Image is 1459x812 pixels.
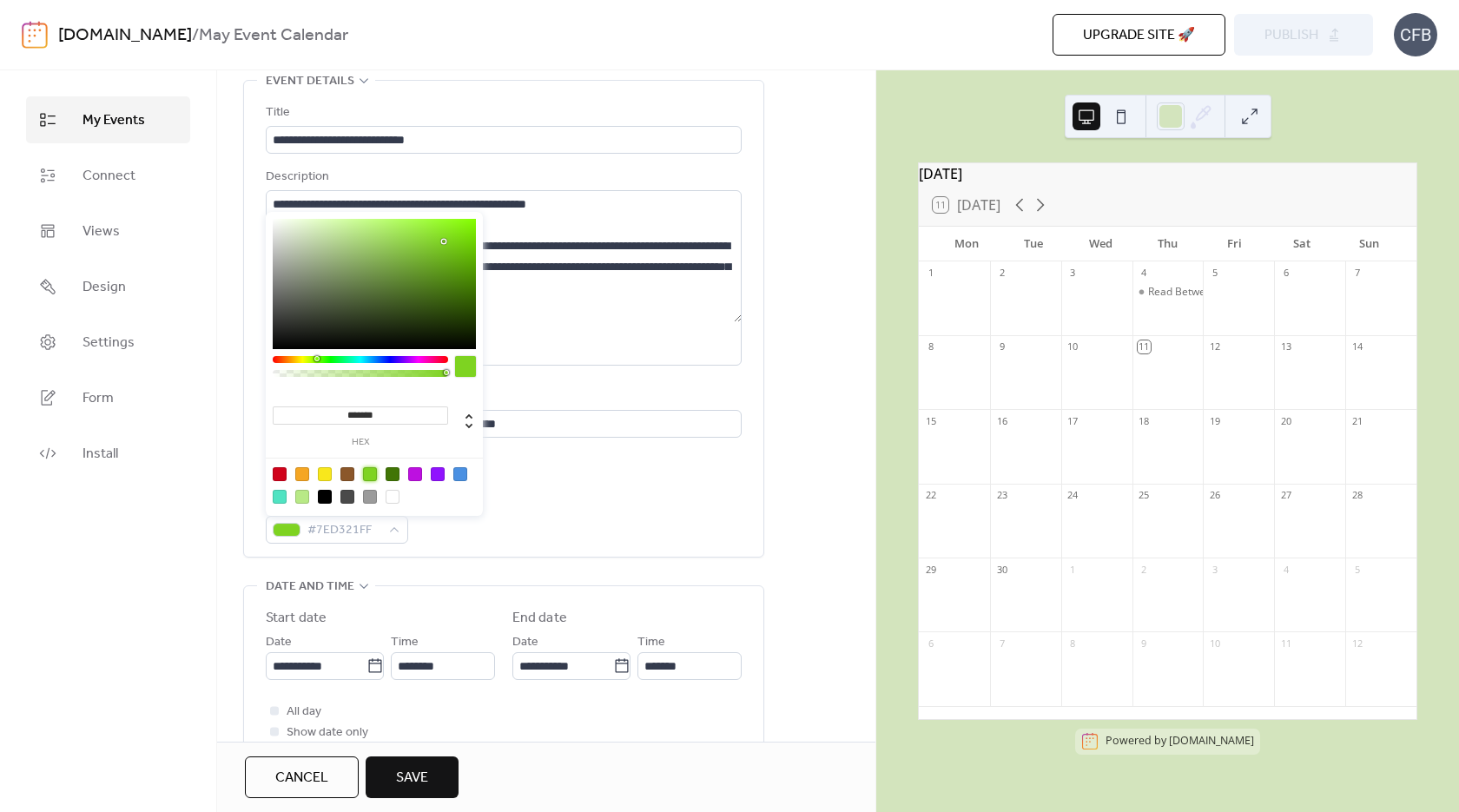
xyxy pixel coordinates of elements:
[266,167,738,188] div: Description
[1066,637,1079,650] div: 8
[340,490,354,504] div: #4A4A4A
[1106,734,1254,749] div: Powered by
[1201,227,1268,261] div: Fri
[512,608,567,629] div: End date
[1350,489,1363,502] div: 28
[1336,227,1403,261] div: Sun
[431,467,445,481] div: #9013FE
[1138,267,1151,280] div: 4
[408,467,422,481] div: #BD10E0
[391,632,419,653] span: Time
[192,19,199,52] b: /
[1350,414,1363,427] div: 21
[1268,227,1335,261] div: Sat
[1279,489,1292,502] div: 27
[995,637,1008,650] div: 7
[1208,563,1221,576] div: 3
[275,768,328,789] span: Cancel
[995,267,1008,280] div: 2
[1066,563,1079,576] div: 1
[58,19,192,52] a: [DOMAIN_NAME]
[1350,340,1363,353] div: 14
[363,490,377,504] div: #9B9B9B
[83,277,126,298] span: Design
[924,637,937,650] div: 6
[318,490,332,504] div: #000000
[266,608,327,629] div: Start date
[266,577,354,597] span: Date and time
[266,632,292,653] span: Date
[1138,340,1151,353] div: 11
[453,467,467,481] div: #4A90E2
[26,96,190,143] a: My Events
[386,467,399,481] div: #417505
[83,166,135,187] span: Connect
[1279,414,1292,427] div: 20
[924,414,937,427] div: 15
[1208,489,1221,502] div: 26
[1208,267,1221,280] div: 5
[1148,285,1385,300] div: Read Between the Wines Book Club Theme: Time
[1394,13,1437,56] div: CFB
[26,430,190,477] a: Install
[1208,414,1221,427] div: 19
[1066,414,1079,427] div: 17
[1138,414,1151,427] div: 18
[83,333,135,353] span: Settings
[1138,637,1151,650] div: 9
[924,563,937,576] div: 29
[933,227,1000,261] div: Mon
[318,467,332,481] div: #F8E71C
[512,632,538,653] span: Date
[287,723,368,743] span: Show date only
[924,267,937,280] div: 1
[386,490,399,504] div: #FFFFFF
[995,563,1008,576] div: 30
[924,340,937,353] div: 8
[363,467,377,481] div: #7ED321
[1138,489,1151,502] div: 25
[1066,267,1079,280] div: 3
[26,374,190,421] a: Form
[287,702,321,723] span: All day
[995,489,1008,502] div: 23
[924,489,937,502] div: 22
[83,221,120,242] span: Views
[396,768,428,789] span: Save
[1067,227,1134,261] div: Wed
[637,632,665,653] span: Time
[26,152,190,199] a: Connect
[83,388,114,409] span: Form
[22,21,48,49] img: logo
[995,340,1008,353] div: 9
[1138,563,1151,576] div: 2
[83,110,145,131] span: My Events
[340,467,354,481] div: #8B572A
[266,102,738,123] div: Title
[1279,563,1292,576] div: 4
[26,263,190,310] a: Design
[1279,637,1292,650] div: 11
[995,414,1008,427] div: 16
[245,756,359,798] button: Cancel
[1053,14,1225,56] button: Upgrade site 🚀
[26,319,190,366] a: Settings
[1134,227,1201,261] div: Thu
[83,444,118,465] span: Install
[266,386,738,407] div: Location
[366,756,459,798] button: Save
[919,163,1416,184] div: [DATE]
[1279,267,1292,280] div: 6
[1132,285,1204,300] div: Read Between the Wines Book Club Theme: Time
[1000,227,1066,261] div: Tue
[1066,340,1079,353] div: 10
[1350,637,1363,650] div: 12
[1066,489,1079,502] div: 24
[1169,734,1254,749] a: [DOMAIN_NAME]
[26,208,190,254] a: Views
[295,490,309,504] div: #B8E986
[295,467,309,481] div: #F5A623
[307,520,380,541] span: #7ED321FF
[266,71,354,92] span: Event details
